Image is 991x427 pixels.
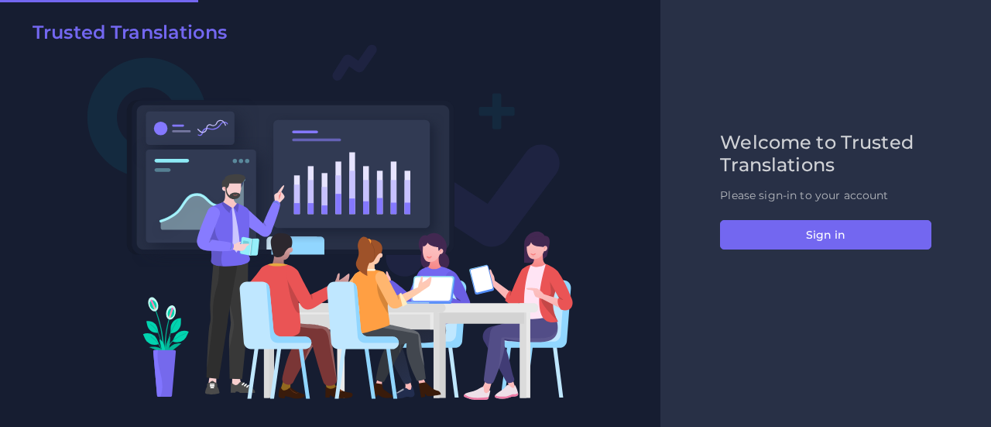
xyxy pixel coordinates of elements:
[720,132,931,177] h2: Welcome to Trusted Translations
[33,22,227,44] h2: Trusted Translations
[720,188,931,204] p: Please sign-in to your account
[87,43,574,401] img: Login V2
[720,220,931,250] button: Sign in
[22,22,227,50] a: Trusted Translations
